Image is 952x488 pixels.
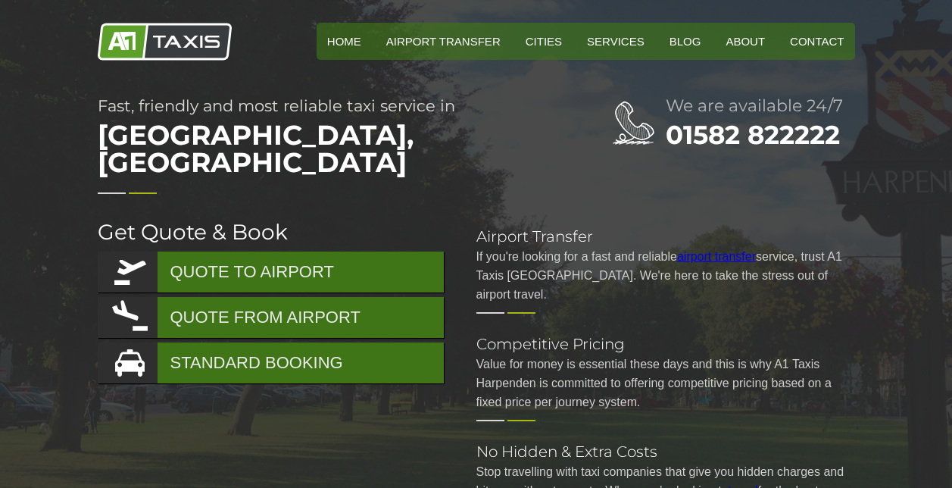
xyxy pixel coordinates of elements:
h2: No Hidden & Extra Costs [476,444,855,459]
a: Blog [659,23,712,60]
a: QUOTE FROM AIRPORT [98,297,444,338]
a: Services [576,23,655,60]
a: Airport Transfer [376,23,511,60]
a: STANDARD BOOKING [98,343,444,383]
a: HOME [317,23,372,60]
h2: We are available 24/7 [666,98,855,114]
a: 01582 822222 [666,119,840,151]
a: Cities [515,23,573,60]
h1: Fast, friendly and most reliable taxi service in [98,98,552,183]
h2: Airport Transfer [476,229,855,244]
h2: Get Quote & Book [98,221,446,242]
p: Value for money is essential these days and this is why A1 Taxis Harpenden is committed to offeri... [476,355,855,411]
a: airport transfer [677,250,756,263]
span: [GEOGRAPHIC_DATA], [GEOGRAPHIC_DATA] [98,114,552,183]
a: Contact [779,23,854,60]
a: QUOTE TO AIRPORT [98,252,444,292]
a: About [715,23,776,60]
p: If you're looking for a fast and reliable service, trust A1 Taxis [GEOGRAPHIC_DATA]. We're here t... [476,247,855,304]
h2: Competitive Pricing [476,336,855,352]
img: A1 Taxis [98,23,232,61]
